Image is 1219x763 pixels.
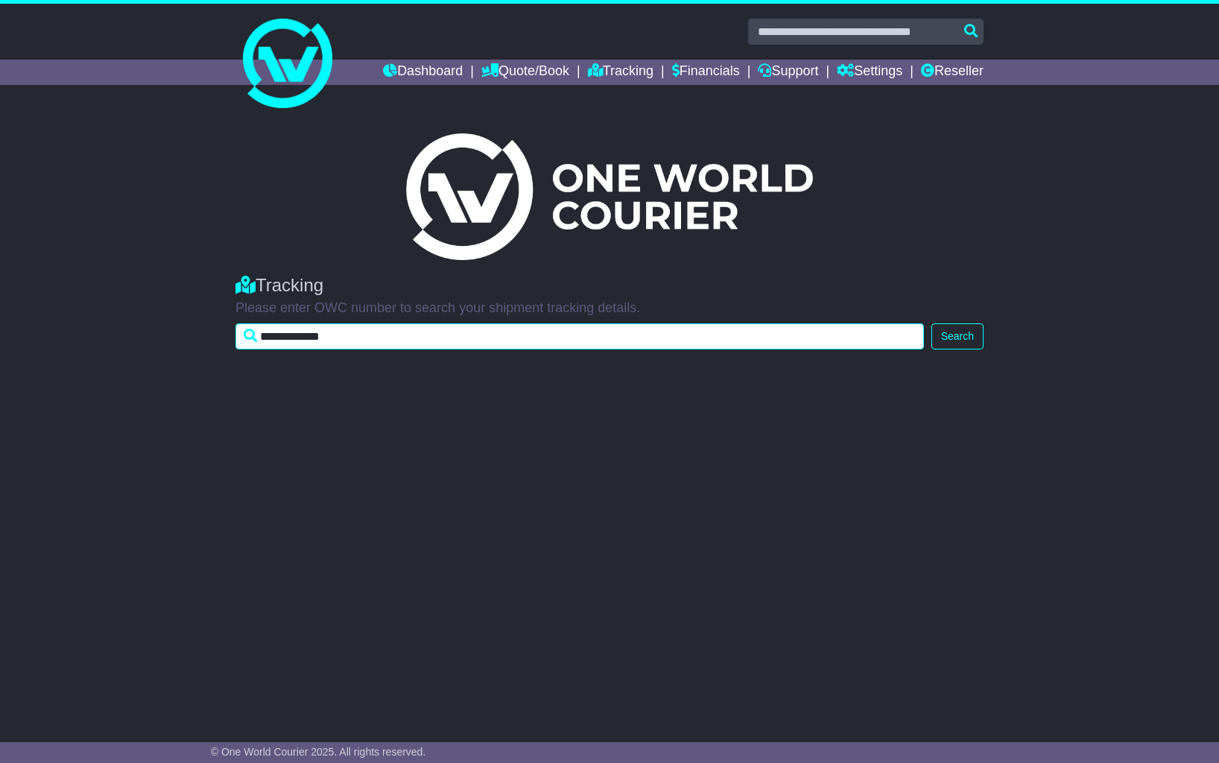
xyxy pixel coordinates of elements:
a: Financials [672,60,740,85]
button: Search [931,323,984,349]
a: Quote/Book [481,60,569,85]
div: Tracking [235,275,984,297]
a: Dashboard [383,60,463,85]
p: Please enter OWC number to search your shipment tracking details. [235,300,984,317]
span: © One World Courier 2025. All rights reserved. [211,746,426,758]
a: Reseller [921,60,984,85]
img: Light [406,133,813,260]
a: Tracking [588,60,653,85]
a: Settings [837,60,902,85]
a: Support [758,60,818,85]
